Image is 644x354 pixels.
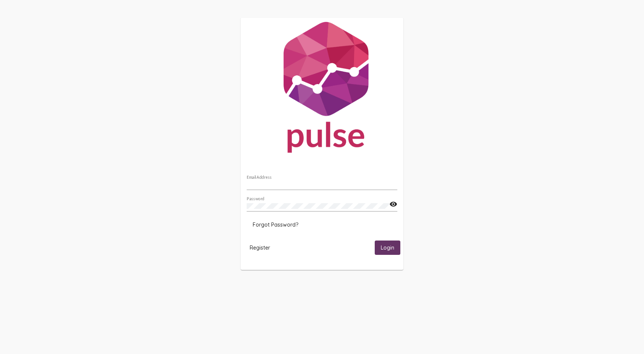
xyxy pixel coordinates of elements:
button: Login [375,241,400,254]
span: Login [381,245,394,251]
span: Forgot Password? [253,221,298,228]
button: Register [244,241,276,254]
mat-icon: visibility [389,200,397,209]
span: Register [250,244,270,251]
img: Pulse For Good Logo [241,18,403,160]
button: Forgot Password? [247,218,304,231]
